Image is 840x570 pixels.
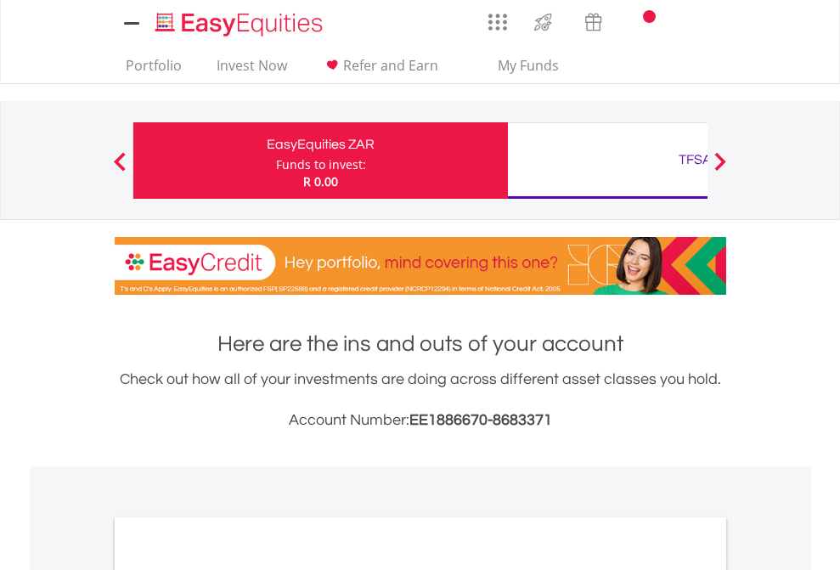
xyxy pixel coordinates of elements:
a: Home page [149,4,330,38]
img: vouchers-v2.svg [579,8,607,36]
button: Next [703,161,737,178]
a: Portfolio [119,57,189,83]
img: EasyCredit Promotion Banner [115,237,726,295]
span: R 0.00 [303,173,338,189]
img: grid-menu-icon.svg [488,13,507,31]
span: Refer and Earn [343,56,438,75]
div: Funds to invest: [276,156,366,173]
button: Previous [103,161,137,178]
a: Vouchers [568,4,618,36]
a: AppsGrid [477,4,518,31]
h3: Account Number: [115,409,726,432]
div: EasyEquities ZAR [144,133,498,156]
img: EasyEquities_Logo.png [152,10,330,38]
h1: Here are the ins and outs of your account [115,329,726,359]
span: My Funds [473,54,584,76]
span: EE1886670-8683371 [409,412,552,428]
a: FAQ's and Support [662,4,705,38]
a: Refer and Earn [315,57,445,83]
a: Invest Now [210,57,294,83]
img: thrive-v2.svg [529,8,557,36]
a: My Profile [705,4,748,42]
div: Check out how all of your investments are doing across different asset classes you hold. [115,368,726,432]
a: Notifications [618,4,662,38]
